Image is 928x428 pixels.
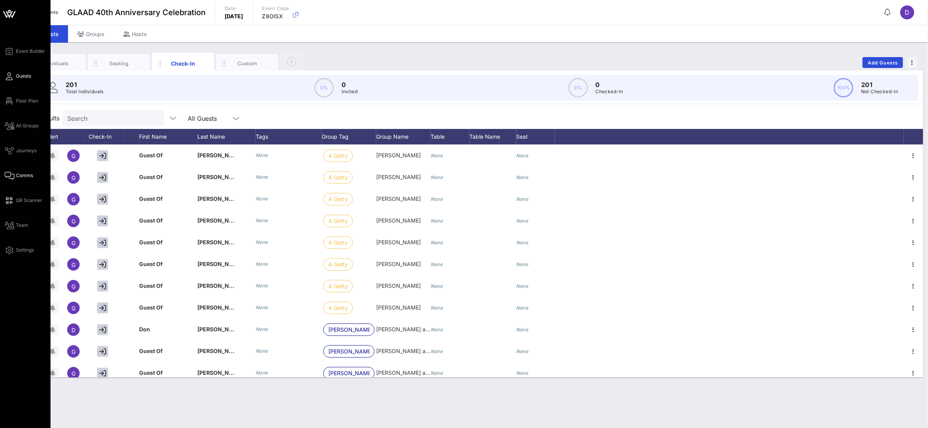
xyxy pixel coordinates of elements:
div: All Guests [188,115,217,122]
span: [PERSON_NAME] [197,326,243,332]
p: 201 [66,80,104,89]
span: Guest Of [139,195,163,202]
p: Invited [342,88,358,96]
a: Journeys [5,146,37,155]
span: [PERSON_NAME] [376,174,421,180]
i: None [431,218,443,224]
span: G [72,218,75,224]
span: [PERSON_NAME] [197,152,243,158]
span: G [72,370,75,377]
div: Individuals [38,60,72,67]
i: None [431,153,443,158]
span: [PERSON_NAME] [376,152,421,158]
span: G [72,240,75,246]
span: G [72,305,75,311]
div: Last Name [197,129,256,144]
span: [PERSON_NAME] [197,239,243,245]
i: None [256,304,268,310]
span: G [72,348,75,355]
i: None [431,174,443,180]
a: All Groups [5,121,38,130]
span: Floor Plan [16,97,38,104]
i: None [256,348,268,354]
i: None [516,218,529,224]
span: Team [16,222,28,229]
span: Guests [16,73,31,80]
i: None [516,327,529,332]
span: A Getty [328,302,348,314]
button: Add Guests [863,57,903,68]
span: [PERSON_NAME] [376,261,421,267]
i: None [256,217,268,223]
span: [PERSON_NAME] [197,282,243,289]
i: None [256,326,268,332]
div: Custom [230,60,265,67]
span: A Getty [328,193,348,205]
span: [PERSON_NAME] [376,239,421,245]
div: All Guests [183,110,245,126]
span: Guest Of [139,174,163,180]
i: None [516,196,529,202]
span: Guest Of [139,304,163,311]
i: None [431,305,443,311]
span: Don [139,326,150,332]
i: None [256,283,268,289]
i: None [431,261,443,267]
i: None [431,240,443,245]
span: [PERSON_NAME] and [PERSON_NAME] [376,348,478,354]
p: Total Individuals [66,88,104,96]
span: Guest Of [139,282,163,289]
span: A Getty [328,150,348,162]
span: G [72,283,75,290]
div: Tags [256,129,322,144]
p: [DATE] [225,12,243,20]
span: [PERSON_NAME] and [PERSON_NAME] [376,326,478,332]
div: Hosts [114,25,156,43]
span: [PERSON_NAME] [197,261,243,267]
i: None [256,152,268,158]
span: [PERSON_NAME] [PERSON_NAME] [328,367,370,379]
a: Settings [5,245,34,255]
i: None [256,239,268,245]
span: Settings [16,247,34,254]
a: Team [5,221,28,230]
span: QR Scanner [16,197,42,204]
i: None [516,283,529,289]
span: D [72,327,75,333]
div: Table Name [469,129,516,144]
span: GLAAD 40th Anniversary Celebration [67,7,206,18]
i: None [256,261,268,267]
span: Guest Of [139,369,163,376]
div: Seating [102,60,136,67]
a: Floor Plan [5,96,38,106]
span: [PERSON_NAME] [197,217,243,224]
span: Event Builder [16,48,45,55]
div: D [900,5,914,19]
span: A Getty [328,259,348,270]
span: [PERSON_NAME] [376,195,421,202]
span: G [72,174,75,181]
span: Guest Of [139,239,163,245]
i: None [431,370,443,376]
div: Check-In [166,59,201,68]
span: [PERSON_NAME] [PERSON_NAME] [328,324,370,336]
div: Seat [516,129,555,144]
span: A Getty [328,172,348,183]
a: QR Scanner [5,196,42,205]
span: [PERSON_NAME] [197,304,243,311]
span: [PERSON_NAME] and [PERSON_NAME] [197,369,302,376]
div: Table [431,129,469,144]
i: None [256,370,268,376]
span: A Getty [328,237,348,249]
div: First Name [139,129,197,144]
i: None [256,196,268,202]
i: None [516,261,529,267]
span: Guest Of [139,348,163,354]
a: Event Builder [5,47,45,56]
span: Comms [16,172,33,179]
i: None [516,240,529,245]
div: Alert [43,129,62,144]
i: None [516,348,529,354]
span: [PERSON_NAME] [PERSON_NAME] [328,346,370,357]
p: 201 [861,80,898,89]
